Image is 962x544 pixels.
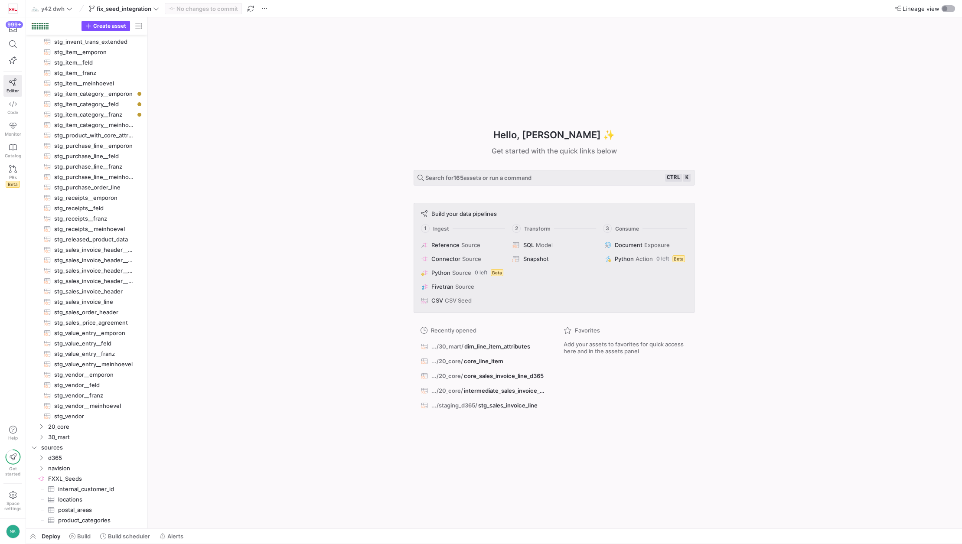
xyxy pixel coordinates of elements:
[464,358,503,365] span: core_line_item
[419,295,505,306] button: CSVCSV Seed
[29,286,144,296] div: Press SPACE to select this row.
[6,181,20,188] span: Beta
[419,240,505,250] button: ReferenceSource
[29,172,144,182] a: stg_purchase_line__meinhoevel​​​​​​​​​​
[3,446,22,480] button: Getstarted
[29,47,144,57] a: stg_item__emporon​​​​​​​​​​
[29,421,144,432] div: Press SPACE to select this row.
[29,317,144,328] a: stg_sales_price_agreement​​​​​​​​​​
[54,235,134,244] span: stg_released_product_data​​​​​​​​​​
[29,255,144,265] div: Press SPACE to select this row.
[431,210,497,217] span: Build your data pipelines
[419,355,546,367] button: .../20_core/core_line_item
[54,411,134,421] span: stg_vendor​​​​​​​​​​
[29,369,144,380] div: Press SPACE to select this row.
[478,402,538,409] span: stg_sales_invoice_line
[54,307,134,317] span: stg_sales_order_header​​​​​​​​​​
[29,203,144,213] a: stg_receipts__feld​​​​​​​​​​
[431,255,460,262] span: Connector
[54,328,134,338] span: stg_value_entry__emporon​​​​​​​​​​
[54,203,134,213] span: stg_receipts__feld​​​​​​​​​​
[29,182,144,192] div: Press SPACE to select this row.
[425,174,532,181] span: Search for assets or run a command
[93,23,126,29] span: Create asset
[58,495,134,505] span: locations​​​​​​​​​
[462,255,481,262] span: Source
[3,162,22,191] a: PRsBeta
[29,328,144,338] a: stg_value_entry__emporon​​​​​​​​​​
[431,283,453,290] span: Fivetran
[431,343,463,350] span: .../30_mart/
[54,130,134,140] span: stg_product_with_core_attributes​​​​​​​​​​
[3,140,22,162] a: Catalog
[82,21,130,31] button: Create asset
[414,170,695,186] button: Search for165assets or run a commandctrlk
[29,120,144,130] a: stg_item_category__meinhoevel​​​​​​​​​​
[54,255,134,265] span: stg_sales_invoice_header__feld​​​​​​​​​​
[419,341,546,352] button: .../30_mart/dim_line_item_attributes
[29,109,144,120] div: Press SPACE to select this row.
[29,411,144,421] a: stg_vendor​​​​​​​​​​
[29,224,144,234] div: Press SPACE to select this row.
[54,78,134,88] span: stg_item__meinhoevel​​​​​​​​​​
[29,463,144,473] div: Press SPACE to select this row.
[431,269,450,276] span: Python
[6,524,20,538] div: NK
[419,267,505,278] button: PythonSource0 leftBeta
[54,182,134,192] span: stg_purchase_order_line​​​​​​​​​​
[96,529,154,544] button: Build scheduler
[29,3,75,14] button: 🚲y42 dwh
[445,297,472,304] span: CSV Seed
[636,255,653,262] span: Action
[29,255,144,265] a: stg_sales_invoice_header__feld​​​​​​​​​​
[3,21,22,36] button: 999+
[54,58,134,68] span: stg_item__feld​​​​​​​​​​
[523,241,534,248] span: SQL
[29,473,144,484] div: Press SPACE to select this row.
[29,234,144,244] div: Press SPACE to select this row.
[29,484,144,494] a: internal_customer_id​​​​​​​​​
[54,110,134,120] span: stg_item_category__franz​​​​​​​​​​
[7,88,19,93] span: Editor
[29,36,144,47] a: stg_invent_trans_extended​​​​​​​​​​
[54,245,134,255] span: stg_sales_invoice_header__emporon​​​​​​​​​​
[54,89,134,99] span: stg_item_category__emporon​​​​​​​​​​
[29,359,144,369] div: Press SPACE to select this row.
[419,281,505,292] button: FivetranSource
[419,370,546,381] button: .../20_core/core_sales_invoice_line_d365
[29,161,144,172] div: Press SPACE to select this row.
[5,131,21,137] span: Monitor
[414,146,695,156] div: Get started with the quick links below
[58,484,134,494] span: internal_customer_id​​​​​​​​​
[491,269,503,276] span: Beta
[461,241,480,248] span: Source
[672,255,685,262] span: Beta
[903,5,939,12] span: Lineage view
[431,372,463,379] span: .../20_core/
[29,338,144,349] div: Press SPACE to select this row.
[419,254,505,264] button: ConnectorSource
[5,153,21,158] span: Catalog
[54,339,134,349] span: stg_value_entry__feld​​​​​​​​​​
[683,174,691,182] kbd: k
[431,297,443,304] span: CSV
[54,214,134,224] span: stg_receipts__franz​​​​​​​​​​
[431,387,463,394] span: .../20_core/
[523,255,548,262] span: Snapshot
[29,192,144,203] div: Press SPACE to select this row.
[603,254,689,264] button: PythonAction0 leftBeta
[77,533,91,540] span: Build
[431,402,477,409] span: .../staging_d365/
[54,401,134,411] span: stg_vendor__meinhoevel​​​​​​​​​​
[464,343,530,350] span: dim_line_item_attributes
[54,141,134,151] span: stg_purchase_line__emporon​​​​​​​​​​
[29,401,144,411] a: stg_vendor__meinhoevel​​​​​​​​​​
[29,494,144,505] div: Press SPACE to select this row.
[58,515,134,525] span: product_categories​​​​​​​​​
[48,453,143,463] span: d365
[29,244,144,255] div: Press SPACE to select this row.
[665,174,682,182] kbd: ctrl
[42,533,60,540] span: Deploy
[29,442,144,453] div: Press SPACE to select this row.
[29,68,144,78] div: Press SPACE to select this row.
